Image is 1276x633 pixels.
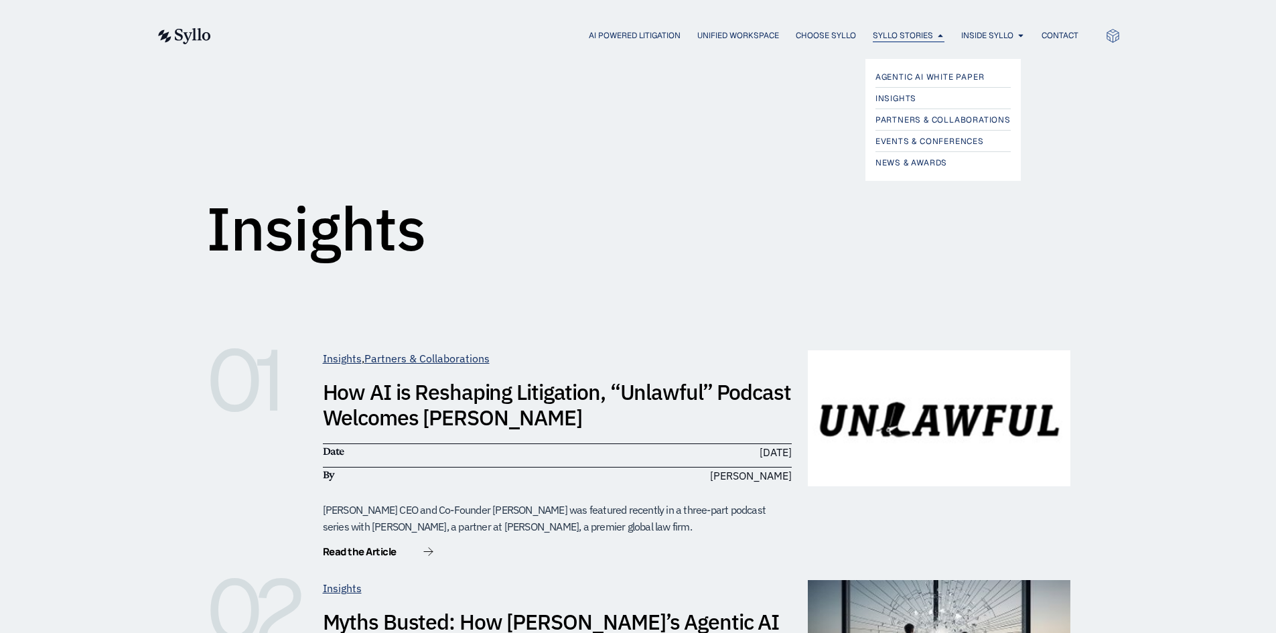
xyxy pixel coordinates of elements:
img: unlawful [808,350,1070,486]
a: Inside Syllo [961,29,1013,42]
a: Insights [323,352,362,365]
a: AI Powered Litigation [589,29,681,42]
a: Events & Conferences [875,133,1011,149]
span: [PERSON_NAME] [710,468,792,484]
h6: 01 [206,350,307,411]
h6: By [323,468,551,482]
a: Agentic AI White Paper [875,69,1011,85]
a: How AI is Reshaping Litigation, “Unlawful” Podcast Welcomes [PERSON_NAME] [323,378,791,431]
span: Events & Conferences [875,133,984,149]
span: , [323,352,490,365]
a: Syllo Stories [873,29,933,42]
h6: Date [323,444,551,459]
span: Read the Article [323,547,397,557]
img: syllo [156,28,211,44]
a: Read the Article [323,547,433,560]
a: Insights [323,581,362,595]
time: [DATE] [760,445,792,459]
a: Unified Workspace [697,29,779,42]
a: Partners & Collaborations [364,352,490,365]
a: Partners & Collaborations [875,112,1011,128]
a: Insights [875,90,1011,107]
span: Insights [875,90,916,107]
div: Menu Toggle [238,29,1078,42]
span: Agentic AI White Paper [875,69,985,85]
a: Choose Syllo [796,29,856,42]
span: News & Awards [875,155,947,171]
nav: Menu [238,29,1078,42]
a: News & Awards [875,155,1011,171]
a: Contact [1042,29,1078,42]
div: [PERSON_NAME] CEO and Co-Founder [PERSON_NAME] was featured recently in a three-part podcast seri... [323,502,792,535]
h1: Insights [206,198,426,259]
